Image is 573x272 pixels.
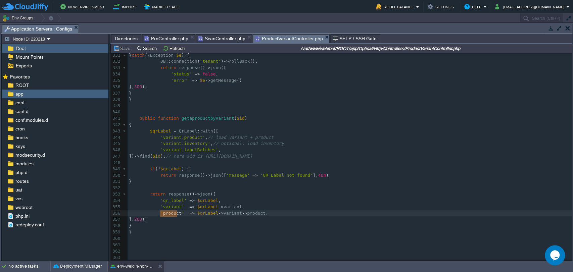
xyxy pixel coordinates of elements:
span: ) [244,116,247,121]
div: 352 [111,185,122,191]
span: ( [150,154,153,159]
a: conf.d [14,108,30,114]
button: New Environment [60,3,107,11]
div: 353 [111,191,122,198]
span: getaproductbyVariant [182,116,234,121]
span: , [242,204,245,209]
button: Search [136,45,159,51]
a: hooks [14,134,29,141]
li: /var/www/webroot/ROOT/app/Optical/Http/Controllers/PrnController.php [142,34,195,43]
span: -> [218,204,224,209]
span: , [210,141,213,146]
span: ], [313,173,318,178]
div: 345 [111,141,122,147]
span: ], [129,217,134,222]
div: 355 [111,204,122,210]
span: QrLabel [179,128,197,133]
span: product [247,211,266,216]
span: (); [250,59,257,64]
div: 337 [111,90,122,97]
a: php.ini [14,213,31,219]
div: 347 [111,153,122,160]
span: ( [155,166,158,171]
span: } [129,91,132,96]
span: Mount Points [14,54,45,60]
span: with [202,128,213,133]
a: cron [14,126,26,132]
div: 361 [111,242,122,248]
div: 357 [111,216,122,223]
span: , [205,135,208,140]
span: $e [176,53,182,58]
span: find [139,154,150,159]
button: Env Groups [2,13,36,23]
div: 335 [111,77,122,84]
span: modules [14,161,35,167]
span: () [200,65,205,70]
span: } [129,97,132,102]
span: Root [14,45,27,51]
span: 'variant.labelBatches' [160,147,218,152]
a: uat [14,187,23,193]
span: -> [195,192,200,197]
button: Refresh [163,45,187,51]
div: 348 [111,160,122,166]
span: => [189,204,195,209]
span: () [200,173,205,178]
div: 331 [111,52,122,59]
span: Favorites [9,74,31,80]
span: { [129,122,132,127]
div: 356 [111,210,122,217]
span: ) { [182,53,189,58]
span: = [174,128,176,133]
span: -> [242,211,247,216]
span: \Exception [147,53,174,58]
span: $id [237,116,244,121]
div: 346 [111,147,122,153]
img: CloudJiffy [2,3,48,11]
a: modsecurity.d [14,152,46,158]
button: Save [113,45,132,51]
span: -> [205,173,210,178]
span: app [14,91,25,97]
span: => [195,71,200,76]
div: 359 [111,229,122,235]
span: => [189,211,195,216]
span: rollBack [229,59,250,64]
span: 500 [134,84,142,89]
span: $qrLabel [197,198,219,203]
span: false [202,71,216,76]
div: 354 [111,198,122,204]
span: ( [234,116,237,121]
span: => [192,78,197,83]
a: routes [14,178,30,184]
span: json [200,192,210,197]
div: 336 [111,84,122,90]
span: , [218,147,221,152]
span: ( [197,59,200,64]
span: product [163,211,182,216]
span: variant [224,204,242,209]
a: php.d [14,169,29,175]
a: conf [14,100,26,106]
div: 344 [111,134,122,141]
span: ); [326,173,331,178]
button: [EMAIL_ADDRESS][DOMAIN_NAME] [495,3,566,11]
span: } [129,53,132,58]
a: keys [14,143,26,149]
span: return [150,192,166,197]
div: 338 [111,96,122,103]
iframe: chat widget [545,245,566,265]
span: ) { [182,166,189,171]
span: -> [218,211,224,216]
span: // here $id is [URL][DOMAIN_NAME] [166,154,252,159]
div: 351 [111,178,122,185]
a: ROOT [14,82,30,88]
li: /var/www/webroot/ROOT/app/Optical/Http/Controllers/ScanController.php [196,34,252,43]
span: $qrLabel [150,128,171,133]
span: variant [224,211,242,216]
